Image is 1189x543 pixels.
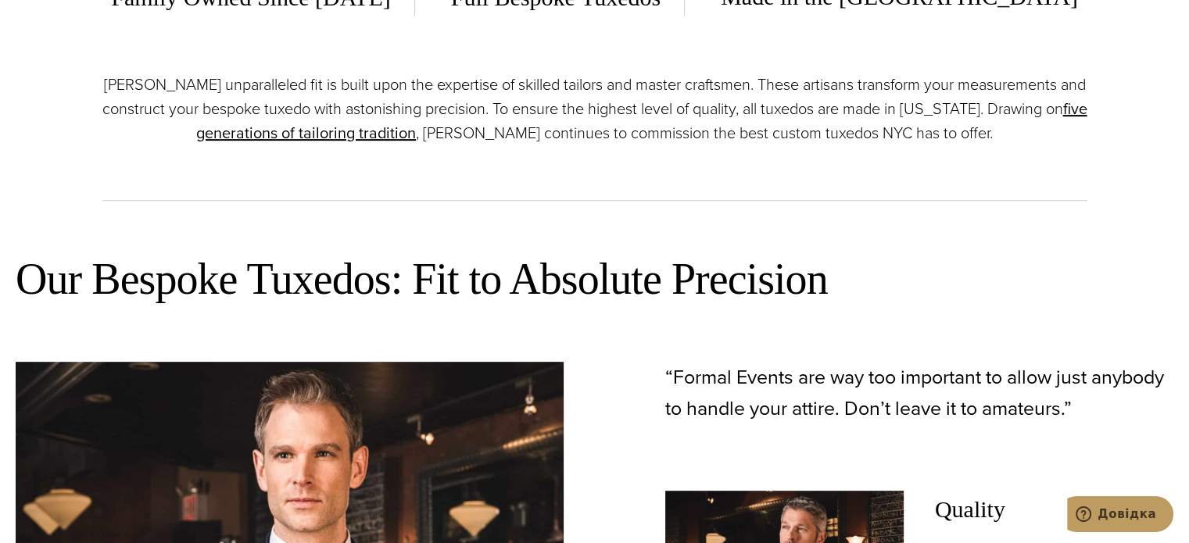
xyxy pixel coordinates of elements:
[1067,496,1173,535] iframe: Відкрити віджет, в якому ви зможете звернутися до одного з наших агентів
[102,73,1087,145] p: [PERSON_NAME] unparalleled fit is built upon the expertise of skilled tailors and master craftsme...
[196,97,1087,145] a: five generations of tailoring tradition
[16,252,1173,307] h2: Our Bespoke Tuxedos: Fit to Absolute Precision
[665,362,1174,424] p: “Formal Events are way too important to allow just anybody to handle your attire. Don’t leave it ...
[935,491,1173,528] span: Quality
